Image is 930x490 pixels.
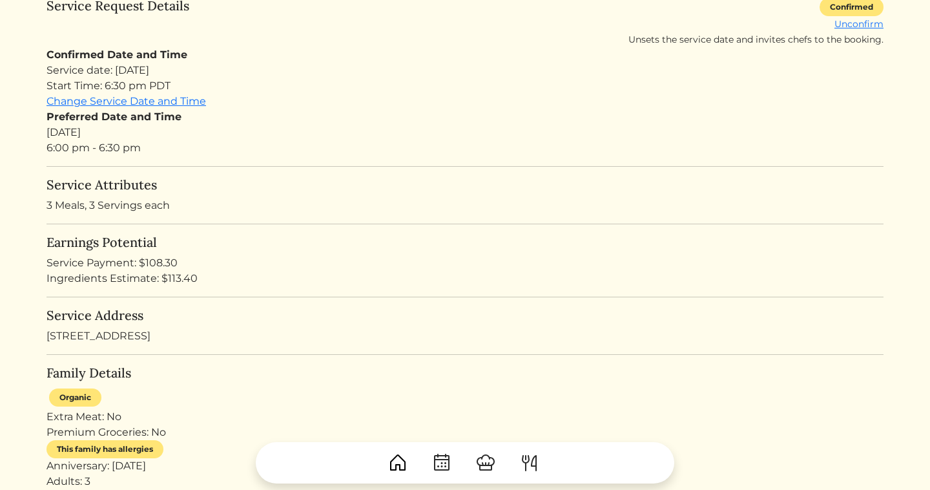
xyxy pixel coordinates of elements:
[46,308,883,323] h5: Service Address
[628,34,883,45] span: Unsets the service date and invites chefs to the booking.
[46,95,206,107] a: Change Service Date and Time
[46,198,883,213] p: 3 Meals, 3 Servings each
[46,409,883,425] div: Extra Meat: No
[46,111,181,123] strong: Preferred Date and Time
[46,63,883,94] div: Service date: [DATE] Start Time: 6:30 pm PDT
[46,48,187,61] strong: Confirmed Date and Time
[387,453,408,473] img: House-9bf13187bcbb5817f509fe5e7408150f90897510c4275e13d0d5fca38e0b5951.svg
[834,18,883,30] a: Unconfirm
[46,308,883,344] div: [STREET_ADDRESS]
[46,425,883,440] div: Premium Groceries: No
[431,453,452,473] img: CalendarDots-5bcf9d9080389f2a281d69619e1c85352834be518fbc73d9501aef674afc0d57.svg
[46,271,883,286] div: Ingredients Estimate: $113.40
[49,389,101,407] div: Organic
[46,255,883,271] div: Service Payment: $108.30
[475,453,496,473] img: ChefHat-a374fb509e4f37eb0702ca99f5f64f3b6956810f32a249b33092029f8484b388.svg
[519,453,540,473] img: ForkKnife-55491504ffdb50bab0c1e09e7649658475375261d09fd45db06cec23bce548bf.svg
[46,177,883,193] h5: Service Attributes
[46,235,883,250] h5: Earnings Potential
[46,109,883,156] div: [DATE] 6:00 pm - 6:30 pm
[46,365,883,381] h5: Family Details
